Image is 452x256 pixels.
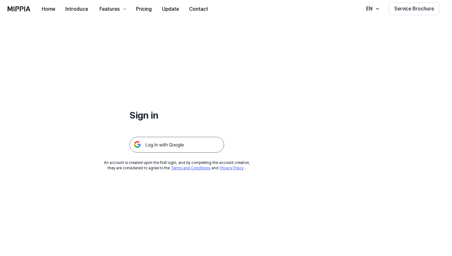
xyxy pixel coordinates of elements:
[98,5,121,13] div: Features
[60,3,93,15] button: Introduce
[129,137,224,153] img: 구글 로그인 버튼
[360,3,384,15] button: EN
[37,3,60,15] button: Home
[129,108,224,122] h1: Sign in
[157,0,184,18] a: Update
[365,5,374,13] div: EN
[389,3,439,15] button: Service Brochure
[104,160,250,171] div: An account is created upon the first login, and by completing the account creation, they are cons...
[8,6,30,11] img: logo
[220,166,244,170] a: Privacy Policy
[93,3,131,15] button: Features
[171,166,210,170] a: Terms and Conditions
[131,3,157,15] button: Pricing
[157,3,184,15] button: Update
[184,3,213,15] button: Contact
